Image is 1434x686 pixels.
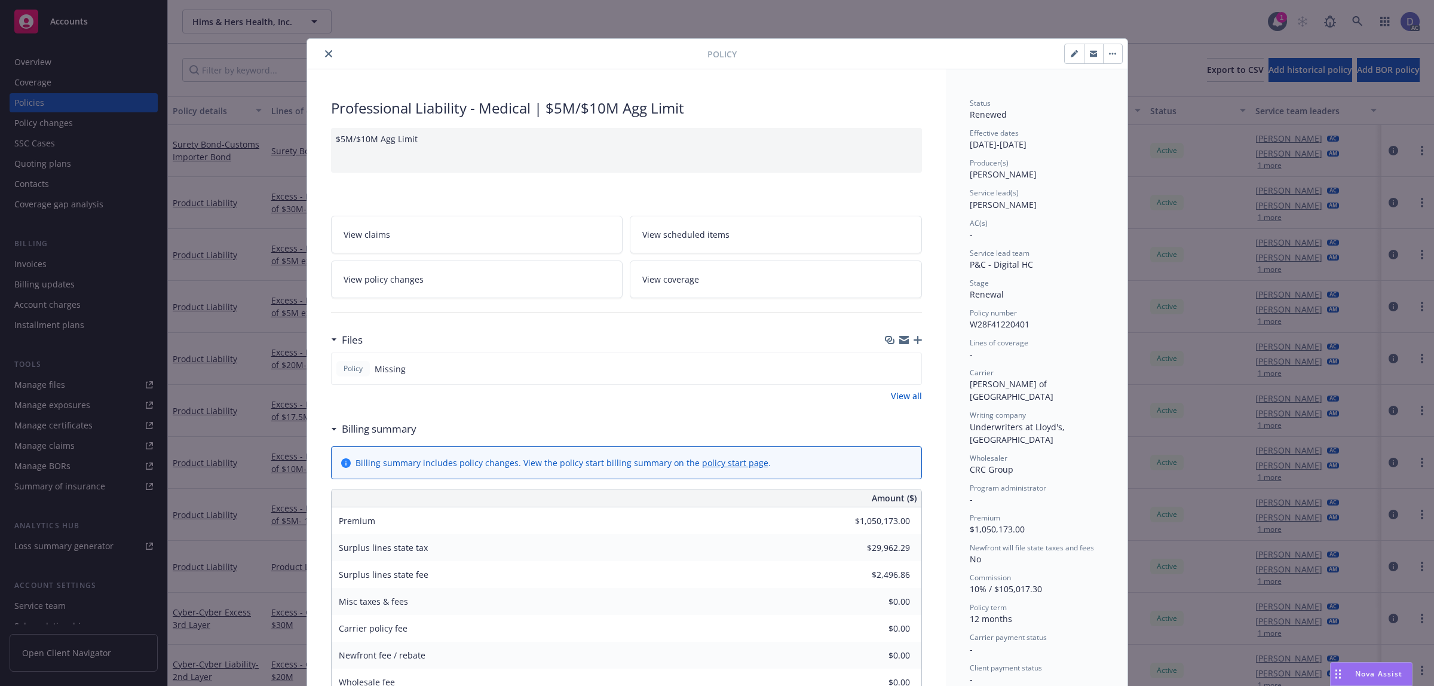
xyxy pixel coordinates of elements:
input: 0.00 [839,566,917,584]
input: 0.00 [839,512,917,530]
span: Lines of coverage [970,338,1028,348]
span: Missing [375,363,406,375]
span: Commission [970,572,1011,583]
span: Service lead team [970,248,1029,258]
span: - [970,644,973,655]
span: Premium [970,513,1000,523]
h3: Billing summary [342,421,416,437]
span: Writing company [970,410,1026,420]
div: [DATE] - [DATE] [970,128,1104,151]
div: $5M/$10M Agg Limit [331,128,922,173]
span: Renewal [970,289,1004,300]
span: [PERSON_NAME] [970,169,1037,180]
span: Service lead(s) [970,188,1019,198]
a: View claims [331,216,623,253]
span: Misc taxes & fees [339,596,408,607]
span: Underwriters at Lloyd's, [GEOGRAPHIC_DATA] [970,421,1067,445]
span: Stage [970,278,989,288]
input: 0.00 [839,647,917,664]
span: View policy changes [344,273,424,286]
span: Carrier payment status [970,632,1047,642]
a: View scheduled items [630,216,922,253]
div: Drag to move [1331,663,1346,685]
span: Policy number [970,308,1017,318]
a: View all [891,390,922,402]
span: Program administrator [970,483,1046,493]
span: Surplus lines state tax [339,542,428,553]
span: No [970,553,981,565]
span: AC(s) [970,218,988,228]
span: View scheduled items [642,228,730,241]
input: 0.00 [839,620,917,638]
span: Carrier [970,367,994,378]
span: Newfront fee / rebate [339,650,425,661]
span: - [970,229,973,240]
span: Status [970,98,991,108]
span: - [970,348,973,360]
span: $1,050,173.00 [970,523,1025,535]
span: W28F41220401 [970,318,1029,330]
h3: Files [342,332,363,348]
span: P&C - Digital HC [970,259,1033,270]
span: Renewed [970,109,1007,120]
span: Amount ($) [872,492,917,504]
span: Producer(s) [970,158,1009,168]
span: Surplus lines state fee [339,569,428,580]
span: Policy [707,48,737,60]
button: Nova Assist [1330,662,1412,686]
input: 0.00 [839,539,917,557]
span: Policy [341,363,365,374]
span: 10% / $105,017.30 [970,583,1042,595]
span: - [970,673,973,685]
span: [PERSON_NAME] [970,199,1037,210]
button: close [321,47,336,61]
a: View policy changes [331,261,623,298]
div: Professional Liability - Medical | $5M/$10M Agg Limit [331,98,922,118]
input: 0.00 [839,593,917,611]
div: Billing summary includes policy changes. View the policy start billing summary on the . [356,457,771,469]
span: Effective dates [970,128,1019,138]
span: Carrier policy fee [339,623,407,634]
span: View claims [344,228,390,241]
div: Files [331,332,363,348]
span: - [970,494,973,505]
span: Premium [339,515,375,526]
span: Wholesaler [970,453,1007,463]
span: Policy term [970,602,1007,612]
a: policy start page [702,457,768,468]
div: Billing summary [331,421,416,437]
span: Newfront will file state taxes and fees [970,543,1094,553]
a: View coverage [630,261,922,298]
span: 12 months [970,613,1012,624]
span: CRC Group [970,464,1013,475]
span: [PERSON_NAME] of [GEOGRAPHIC_DATA] [970,378,1053,402]
span: Client payment status [970,663,1042,673]
span: Nova Assist [1355,669,1402,679]
span: View coverage [642,273,699,286]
